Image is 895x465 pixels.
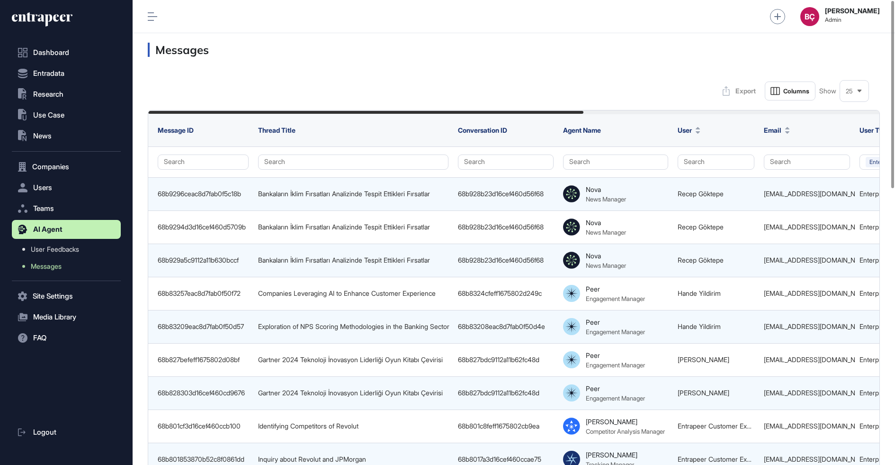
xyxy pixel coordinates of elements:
[783,88,809,95] span: Columns
[586,318,600,326] div: Peer
[12,157,121,176] button: Companies
[563,126,601,134] span: Agent Name
[158,323,249,330] div: 68b83209eac8d7fab0f50d57
[458,389,554,397] div: 68b827bdc9112a11b62fc48d
[258,256,448,264] div: Bankaların İklim Fırsatları Analizinde Tespit Ettikleri Fırsatlar
[33,91,63,98] span: Research
[586,384,600,392] div: Peer
[148,43,880,57] h3: Messages
[678,256,724,264] a: Recep Göktepe
[846,88,853,95] span: 25
[764,126,790,135] button: Email
[717,82,761,100] button: Export
[678,126,700,135] button: User
[33,49,69,56] span: Dashboard
[12,178,121,197] button: Users
[33,132,52,140] span: News
[586,351,600,359] div: Peer
[764,190,850,198] div: [EMAIL_ADDRESS][DOMAIN_NAME]
[33,205,54,212] span: Teams
[158,155,249,170] button: Search
[258,422,448,430] div: Identifying Competitors of Revolut
[12,423,121,442] a: Logout
[825,17,880,23] span: Admin
[678,223,724,231] a: Recep Göktepe
[458,290,554,297] div: 68b8324cfeff1675802d249c
[764,323,850,330] div: [EMAIL_ADDRESS][DOMAIN_NAME]
[586,195,626,203] div: News Manager
[458,155,554,170] button: Search
[678,422,773,430] a: Entrapeer Customer Experience
[678,155,754,170] button: Search
[12,43,121,62] a: Dashboard
[33,313,76,321] span: Media Library
[586,451,637,459] div: [PERSON_NAME]
[586,228,626,236] div: News Manager
[258,456,448,463] div: Inquiry about Revolut and JPMorgan
[258,223,448,231] div: Bankaların İklim Fırsatları Analizinde Tespit Ettikleri Fırsatlar
[586,394,645,402] div: Engagement Manager
[158,126,194,134] span: Message ID
[258,126,295,134] span: Thread Title
[158,456,249,463] div: 68b801853870b52c8f0861dd
[33,429,56,436] span: Logout
[859,126,890,135] span: User Type
[458,323,554,330] div: 68b83208eac8d7fab0f50d4e
[33,70,64,77] span: Entradata
[586,285,600,293] div: Peer
[12,199,121,218] button: Teams
[764,356,850,364] div: [EMAIL_ADDRESS][DOMAIN_NAME]
[458,190,554,198] div: 68b928b23d16cef460d56f68
[586,418,637,426] div: [PERSON_NAME]
[258,190,448,198] div: Bankaların İklim Fırsatları Analizinde Tespit Ettikleri Fırsatlar
[819,87,836,95] span: Show
[458,456,554,463] div: 68b8017a3d16cef460ccae75
[12,287,121,306] button: Site Settings
[586,361,645,369] div: Engagement Manager
[258,290,448,297] div: Companies Leveraging AI to Enhance Customer Experience
[764,389,850,397] div: [EMAIL_ADDRESS][DOMAIN_NAME]
[158,256,249,264] div: 68b929a5c9112a11b630bccf
[258,155,448,170] button: Search
[158,190,249,198] div: 68b9296ceac8d7fab0f5c18b
[800,7,819,26] button: BÇ
[586,219,601,227] div: Nova
[458,223,554,231] div: 68b928b23d16cef460d56f68
[17,241,121,258] a: User Feedbacks
[158,356,249,364] div: 68b827befeff1675802d08bf
[258,356,448,364] div: Gartner 2024 Teknoloji İnovasyon Liderliği Oyun Kitabı Çevirisi
[586,262,626,269] div: News Manager
[158,223,249,231] div: 68b9294d3d16cef460d5709b
[678,356,729,364] a: [PERSON_NAME]
[678,455,773,463] a: Entrapeer Customer Experience
[12,64,121,83] button: Entradata
[764,290,850,297] div: [EMAIL_ADDRESS][DOMAIN_NAME]
[12,106,121,125] button: Use Case
[586,185,601,193] div: Nova
[764,256,850,264] div: [EMAIL_ADDRESS][DOMAIN_NAME]
[158,389,249,397] div: 68b828303d16cef460cd9676
[33,334,46,342] span: FAQ
[764,223,850,231] div: [EMAIL_ADDRESS][DOMAIN_NAME]
[764,422,850,430] div: [EMAIL_ADDRESS][DOMAIN_NAME]
[678,289,721,297] a: Hande Yildirim
[12,85,121,104] button: Research
[764,155,850,170] button: Search
[12,220,121,239] button: AI Agent
[33,226,63,233] span: AI Agent
[458,356,554,364] div: 68b827bdc9112a11b62fc48d
[12,127,121,146] button: News
[458,126,507,134] span: Conversation ID
[32,163,69,171] span: Companies
[678,126,692,135] span: User
[586,328,645,336] div: Engagement Manager
[158,290,249,297] div: 68b83257eac8d7fab0f50f72
[12,308,121,327] button: Media Library
[825,7,880,15] strong: [PERSON_NAME]
[563,155,668,170] button: Search
[586,428,665,435] div: Competitor Analysis Manager
[31,246,79,253] span: User Feedbacks
[678,322,721,330] a: Hande Yildirim
[17,258,121,275] a: Messages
